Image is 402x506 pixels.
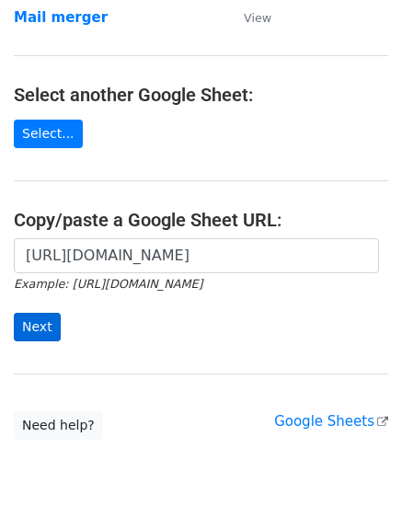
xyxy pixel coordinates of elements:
[274,413,388,430] a: Google Sheets
[14,313,61,341] input: Next
[14,209,388,231] h4: Copy/paste a Google Sheet URL:
[14,411,103,440] a: Need help?
[14,120,83,148] a: Select...
[14,277,202,291] small: Example: [URL][DOMAIN_NAME]
[244,11,271,25] small: View
[14,238,379,273] input: Paste your Google Sheet URL here
[310,418,402,506] iframe: Chat Widget
[14,9,108,26] a: Mail merger
[14,84,388,106] h4: Select another Google Sheet:
[225,9,271,26] a: View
